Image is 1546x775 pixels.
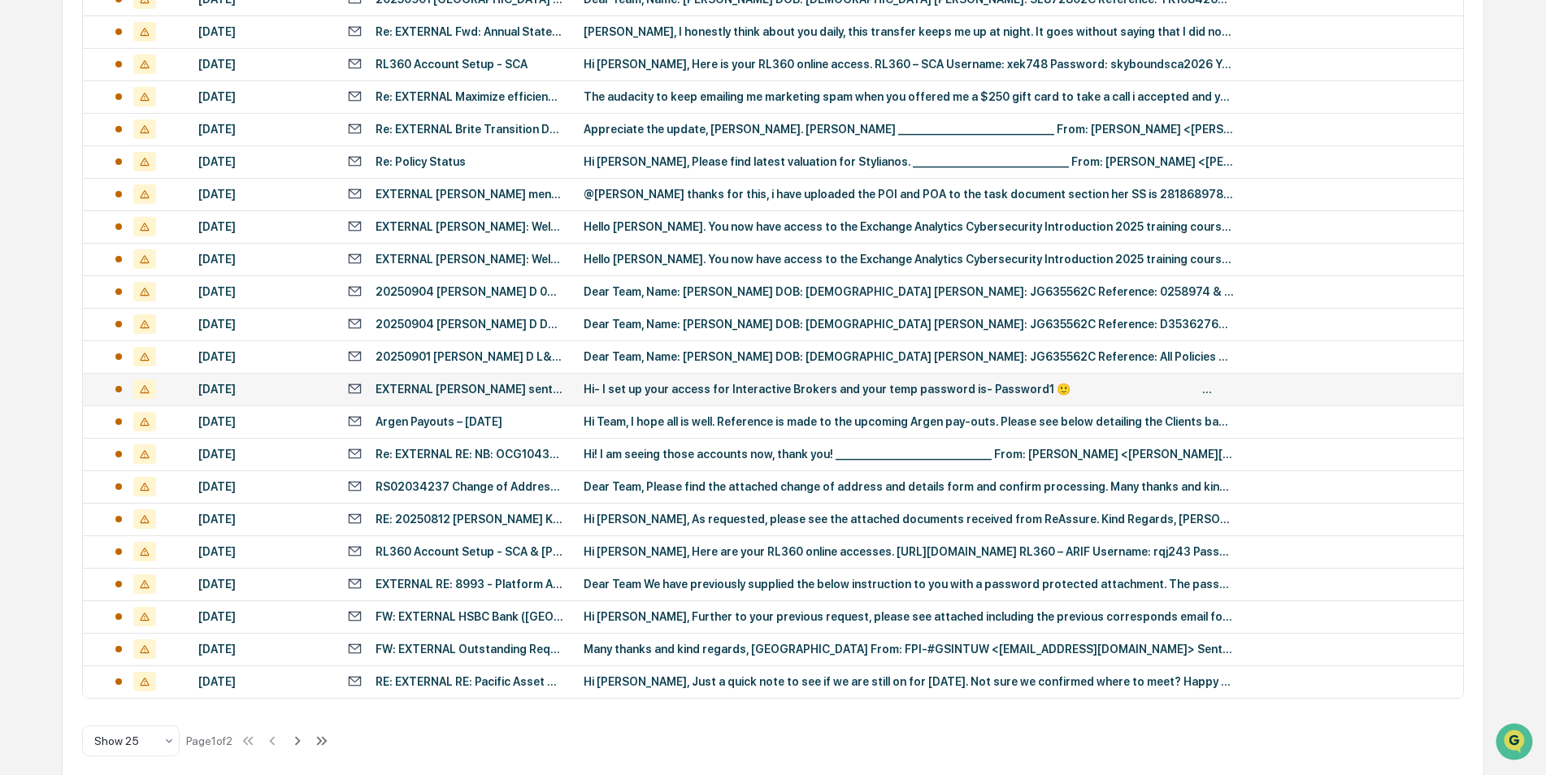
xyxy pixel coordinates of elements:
div: [DATE] [198,318,328,331]
div: Hi [PERSON_NAME], Here are your RL360 online accesses. [URL][DOMAIN_NAME] RL360 – ARIF Username: ... [584,545,1234,558]
div: [DATE] [198,643,328,656]
div: 20250904 [PERSON_NAME] D 0258974 & AVC BT Pension LOA [376,285,564,298]
div: Page 1 of 2 [186,734,232,747]
div: Re: EXTERNAL Fwd: Annual Statement [376,25,564,38]
div: [PERSON_NAME], I honestly think about you daily, this transfer keeps me up at night. It goes with... [584,25,1234,38]
div: Hi [PERSON_NAME], Here is your RL360 online access. RL360 – SCA Username: xek748 Password: skybou... [584,58,1234,71]
div: Hi! I am seeing those accounts now, thank you! ________________________________ From: [PERSON_NAM... [584,448,1234,461]
iframe: Open customer support [1494,721,1538,765]
a: 🔎Data Lookup [10,229,109,258]
div: Hi- I set up your access for Interactive Brokers and your temp password is- Password1 🙂 ‌ ‌ ‌ ‌ ‌... [584,383,1234,396]
span: Preclearance [33,205,105,221]
div: [DATE] [198,675,328,688]
div: EXTERNAL [PERSON_NAME]: Welcome to the Exchange Analytics Cybersecurity Introduction 2025 course. [376,253,564,266]
div: Re: EXTERNAL RE: NB: OCG104325 Mr [PERSON_NAME] - [PERSON_NAME] [376,448,564,461]
p: How can we help? [16,34,296,60]
div: [DATE] [198,155,328,168]
div: 20250904 [PERSON_NAME] D D3536276000 Standard Life LOA [376,318,564,331]
div: 20250901 [PERSON_NAME] D L&G LOA [376,350,564,363]
button: Start new chat [276,129,296,149]
div: Dear Team, Name: [PERSON_NAME] DOB: [DEMOGRAPHIC_DATA] [PERSON_NAME]: JG635562C Reference: D35362... [584,318,1234,331]
span: Attestations [134,205,202,221]
div: [DATE] [198,25,328,38]
div: Start new chat [55,124,267,141]
div: [DATE] [198,513,328,526]
div: Hi [PERSON_NAME], Further to your previous request, please see attached including the previous co... [584,610,1234,623]
div: [DATE] [198,253,328,266]
div: RE: EXTERNAL RE: Pacific Asset Management [376,675,564,688]
div: Many thanks and kind regards, [GEOGRAPHIC_DATA] From: FPI-#GSINTUW <[EMAIL_ADDRESS][DOMAIN_NAME]>... [584,643,1234,656]
div: [DATE] [198,123,328,136]
div: [DATE] [198,415,328,428]
div: [DATE] [198,610,328,623]
div: Hi [PERSON_NAME], Just a quick note to see if we are still on for [DATE]. Not sure we confirmed w... [584,675,1234,688]
div: Dear Team, Name: [PERSON_NAME] DOB: [DEMOGRAPHIC_DATA] [PERSON_NAME]: JG635562C Reference: 025897... [584,285,1234,298]
div: Hello [PERSON_NAME]. You now have access to the Exchange Analytics Cybersecurity Introduction 202... [584,220,1234,233]
a: 🖐️Preclearance [10,198,111,227]
div: [DATE] [198,350,328,363]
div: Re: EXTERNAL Brite Transition Docs - [PERSON_NAME] [376,123,564,136]
div: Dear Team, Name: [PERSON_NAME] DOB: [DEMOGRAPHIC_DATA] [PERSON_NAME]: JG635562C Reference: All Po... [584,350,1234,363]
div: 🔎 [16,237,29,250]
div: EXTERNAL [PERSON_NAME]: Welcome to the Exchange Analytics Cybersecurity Introduction 2025 course. [376,220,564,233]
div: [DATE] [198,285,328,298]
div: [DATE] [198,90,328,103]
div: FW: EXTERNAL HSBC Bank ([GEOGRAPHIC_DATA]) Pension Scheme - 0508354 [376,610,564,623]
div: Re: Policy Status [376,155,466,168]
div: The audacity to keep emailing me marketing spam when you offered me a $250 gift card to take a ca... [584,90,1234,103]
div: RL360 Account Setup - SCA & [PERSON_NAME] [376,545,564,558]
div: RL360 Account Setup - SCA [376,58,528,71]
div: Hello [PERSON_NAME]. You now have access to the Exchange Analytics Cybersecurity Introduction 202... [584,253,1234,266]
div: Hi [PERSON_NAME], As requested, please see the attached documents received from ReAssure. Kind Re... [584,513,1234,526]
div: Hi Team, I hope all is well. Reference is made to the upcoming Argen pay-outs. Please see below d... [584,415,1234,428]
div: We're available if you need us! [55,141,206,154]
a: Powered byPylon [115,275,197,288]
div: FW: EXTERNAL Outstanding Requirements - 220001494 & 220001497 - [PERSON_NAME] [376,643,564,656]
div: [DATE] [198,220,328,233]
div: [DATE] [198,578,328,591]
div: 🗄️ [118,206,131,219]
div: Dear Team We have previously supplied the below instruction to you with a password protected atta... [584,578,1234,591]
div: [DATE] [198,383,328,396]
div: Appreciate the update, [PERSON_NAME]. [PERSON_NAME] ________________________________ From: [PERSO... [584,123,1234,136]
div: Hi [PERSON_NAME], Please find latest valuation for Stylianos. ________________________________ Fr... [584,155,1234,168]
div: 🖐️ [16,206,29,219]
div: RE: 20250812 [PERSON_NAME] K ReAssure BB75L8L LOA [376,513,564,526]
div: EXTERNAL RE: 8993 - Platform Application [376,578,564,591]
div: [DATE] [198,480,328,493]
div: Dear Team, Please find the attached change of address and details form and confirm processing. Ma... [584,480,1234,493]
div: EXTERNAL [PERSON_NAME] sent a message [376,383,564,396]
div: [DATE] [198,448,328,461]
span: Pylon [162,275,197,288]
a: 🗄️Attestations [111,198,208,227]
span: Data Lookup [33,236,102,252]
div: Re: EXTERNAL Maximize efficiency for family your office [376,90,564,103]
div: RS02034237 Change of Address - [PERSON_NAME] [376,480,564,493]
div: EXTERNAL [PERSON_NAME] mentioned you in a comment [376,188,564,201]
div: [DATE] [198,58,328,71]
div: [DATE] [198,545,328,558]
div: [DATE] [198,188,328,201]
img: 1746055101610-c473b297-6a78-478c-a979-82029cc54cd1 [16,124,46,154]
div: Argen Payouts – [DATE] [376,415,502,428]
div: @[PERSON_NAME]​ thanks for this, i have uploaded the POI and POA to the task document section her... [584,188,1234,201]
